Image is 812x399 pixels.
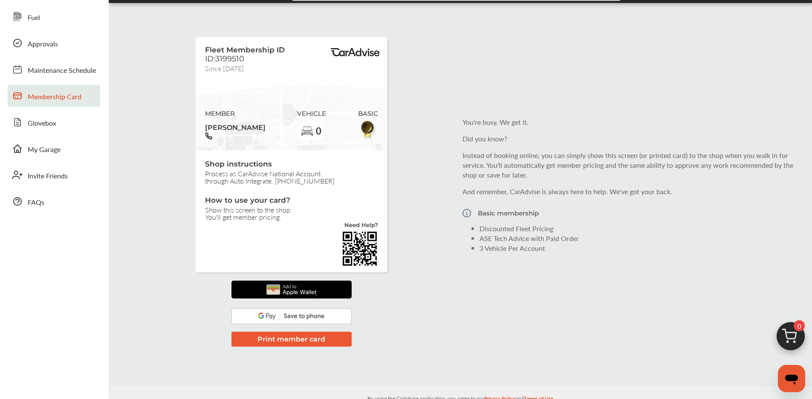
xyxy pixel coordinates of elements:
button: Print member card [231,332,352,347]
a: My Garage [8,138,100,160]
span: FAQs [28,197,44,208]
a: Maintenance Schedule [8,58,100,80]
p: You're busy. We get it. [462,117,796,127]
span: VEHICLE [297,110,326,118]
a: Fuel [8,6,100,28]
span: [PERSON_NAME] [205,121,266,132]
span: Fleet Membership ID [205,46,285,54]
iframe: Button to launch messaging window [778,365,805,392]
a: Membership Card [8,85,100,107]
span: You'll get member pricing. [205,213,378,221]
span: My Garage [28,144,61,155]
span: Process as CarAdvise National Account through Auto Integrate. [PHONE_NUMBER] [205,170,378,184]
span: 0 [315,126,321,136]
li: 3 Vehicle Per Account [480,243,796,253]
a: Invite Friends [8,164,100,186]
p: And remember, CarAdvise is always here to help. We've got your back. [462,187,796,196]
img: validBarcode.04db607d403785ac2641.png [341,230,378,267]
span: Since [DATE] [205,63,244,71]
li: Discounted Fleet Pricing [480,224,796,233]
img: applePay.d8f5d55d79347fbc3838.png [263,281,320,299]
img: BasicBadge.31956f0b.svg [358,120,378,140]
a: FAQs [8,190,100,212]
span: Glovebox [28,118,56,129]
span: 0 [794,320,805,331]
a: Glovebox [8,111,100,133]
img: googlePay.a08318fe.svg [231,308,352,324]
span: Shop instructions [205,160,378,170]
img: Vector.a173687b.svg [462,203,471,223]
a: Print member card [231,334,352,344]
span: MEMBER [205,110,266,118]
img: car-basic.192fe7b4.svg [301,125,314,138]
span: Maintenance Schedule [28,65,96,76]
a: Need Help? [344,223,378,231]
p: Instead of booking online, you can simply show this screen (or printed card) to the shop when you... [462,150,796,180]
img: BasicPremiumLogo.8d547ee0.svg [329,48,381,57]
span: ID:3199510 [205,54,244,63]
span: Approvals [28,39,58,50]
p: Basic membership [478,210,539,217]
span: Membership Card [28,92,81,103]
span: Invite Friends [28,171,68,182]
img: phone-black.37208b07.svg [205,132,212,140]
span: BASIC [358,110,378,118]
li: ASE Tech Advice with Paid Order [480,233,796,243]
span: Fuel [28,12,40,23]
p: Did you know? [462,134,796,144]
span: Show this screen to the shop. [205,206,378,213]
img: cart_icon.3d0951e8.svg [770,318,811,359]
span: How to use your card? [205,196,378,206]
a: Approvals [8,32,100,54]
